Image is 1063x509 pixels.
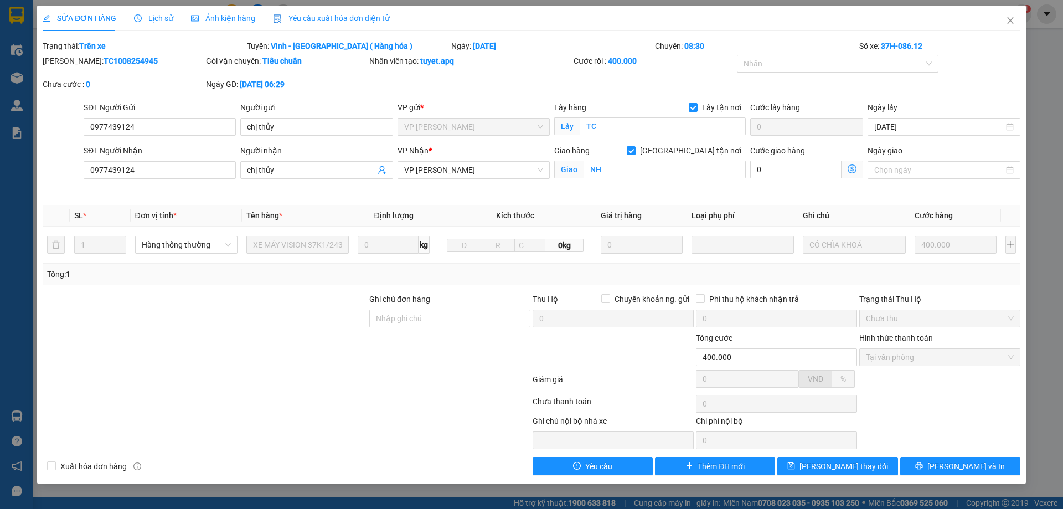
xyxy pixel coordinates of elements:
button: exclamation-circleYêu cầu [533,457,653,475]
span: info-circle [133,462,141,470]
input: Cước lấy hàng [750,118,863,136]
div: Nhân viên tạo: [369,55,571,67]
span: Giao hàng [554,146,590,155]
span: Tên hàng [246,211,282,220]
button: save[PERSON_NAME] thay đổi [777,457,897,475]
input: Cước giao hàng [750,161,842,178]
span: save [787,462,795,471]
div: Tổng: 1 [47,268,410,280]
span: Kích thước [496,211,534,220]
span: Ảnh kiện hàng [191,14,255,23]
b: tuyet.apq [420,56,454,65]
label: Ngày giao [868,146,902,155]
span: VP THANH CHƯƠNG [404,119,543,135]
span: Cước hàng [915,211,953,220]
label: Ghi chú đơn hàng [369,295,430,304]
span: SỬA ĐƠN HÀNG [43,14,116,23]
th: Ghi chú [798,205,910,227]
span: Định lượng [374,211,413,220]
button: delete [47,236,65,254]
b: TC1008254945 [104,56,158,65]
input: Ngày lấy [874,121,1003,133]
span: dollar-circle [848,164,856,173]
input: Ngày giao [874,164,1003,176]
div: Giảm giá [531,373,695,393]
b: 0 [86,80,90,89]
span: VND [808,374,823,383]
span: Giá trị hàng [601,211,642,220]
button: plusThêm ĐH mới [655,457,775,475]
div: Cước rồi : [574,55,735,67]
input: R [481,239,515,252]
div: VP gửi [398,101,550,114]
b: Tiêu chuẩn [262,56,302,65]
img: icon [273,14,282,23]
b: 37H-086.12 [881,42,922,50]
div: Trạng thái: [42,40,246,52]
input: 0 [601,236,683,254]
b: Trên xe [79,42,106,50]
b: Vinh - [GEOGRAPHIC_DATA] ( Hàng hóa ) [271,42,412,50]
span: 0kg [545,239,583,252]
span: Lấy tận nơi [698,101,746,114]
span: Thêm ĐH mới [698,460,745,472]
span: close [1006,16,1015,25]
span: Yêu cầu [585,460,612,472]
span: VP NGỌC HỒI [404,162,543,178]
div: Trạng thái Thu Hộ [859,293,1020,305]
input: VD: Bàn, Ghế [246,236,349,254]
span: Tại văn phòng [866,349,1014,366]
label: Cước lấy hàng [750,103,800,112]
input: Giao tận nơi [584,161,746,178]
div: Chi phí nội bộ [696,415,857,431]
th: Loại phụ phí [687,205,798,227]
b: 08:30 [684,42,704,50]
span: SL [74,211,83,220]
div: Gói vận chuyển: [206,55,367,67]
span: VP Nhận [398,146,429,155]
span: Chuyển khoản ng. gửi [610,293,694,305]
div: Ngày: [450,40,654,52]
span: clock-circle [134,14,142,22]
span: user-add [378,166,386,174]
b: 400.000 [608,56,637,65]
span: plus [685,462,693,471]
div: Số xe: [858,40,1021,52]
span: [PERSON_NAME] thay đổi [799,460,888,472]
span: Thu Hộ [533,295,558,304]
div: Ghi chú nội bộ nhà xe [533,415,694,431]
div: Chưa thanh toán [531,395,695,415]
span: Giao [554,161,584,178]
span: Phí thu hộ khách nhận trả [705,293,803,305]
div: Người nhận [240,145,393,157]
span: Tổng cước [696,333,732,342]
span: Đơn vị tính [135,211,177,220]
b: [DATE] [473,42,496,50]
input: C [514,239,545,252]
div: Chuyến: [654,40,858,52]
div: Tuyến: [246,40,450,52]
span: exclamation-circle [573,462,581,471]
span: Lịch sử [134,14,173,23]
span: Xuất hóa đơn hàng [56,460,131,472]
span: edit [43,14,50,22]
input: Lấy tận nơi [580,117,746,135]
span: [PERSON_NAME] và In [927,460,1005,472]
button: printer[PERSON_NAME] và In [900,457,1020,475]
span: Lấy [554,117,580,135]
span: picture [191,14,199,22]
input: 0 [915,236,997,254]
b: [DATE] 06:29 [240,80,285,89]
span: printer [915,462,923,471]
span: kg [419,236,430,254]
span: Yêu cầu xuất hóa đơn điện tử [273,14,390,23]
span: Hàng thông thường [142,236,231,253]
label: Cước giao hàng [750,146,805,155]
input: Ghi chú đơn hàng [369,310,530,327]
span: % [840,374,846,383]
input: Ghi Chú [803,236,905,254]
div: SĐT Người Gửi [84,101,236,114]
span: Lấy hàng [554,103,586,112]
span: Chưa thu [866,310,1014,327]
span: [GEOGRAPHIC_DATA] tận nơi [636,145,746,157]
